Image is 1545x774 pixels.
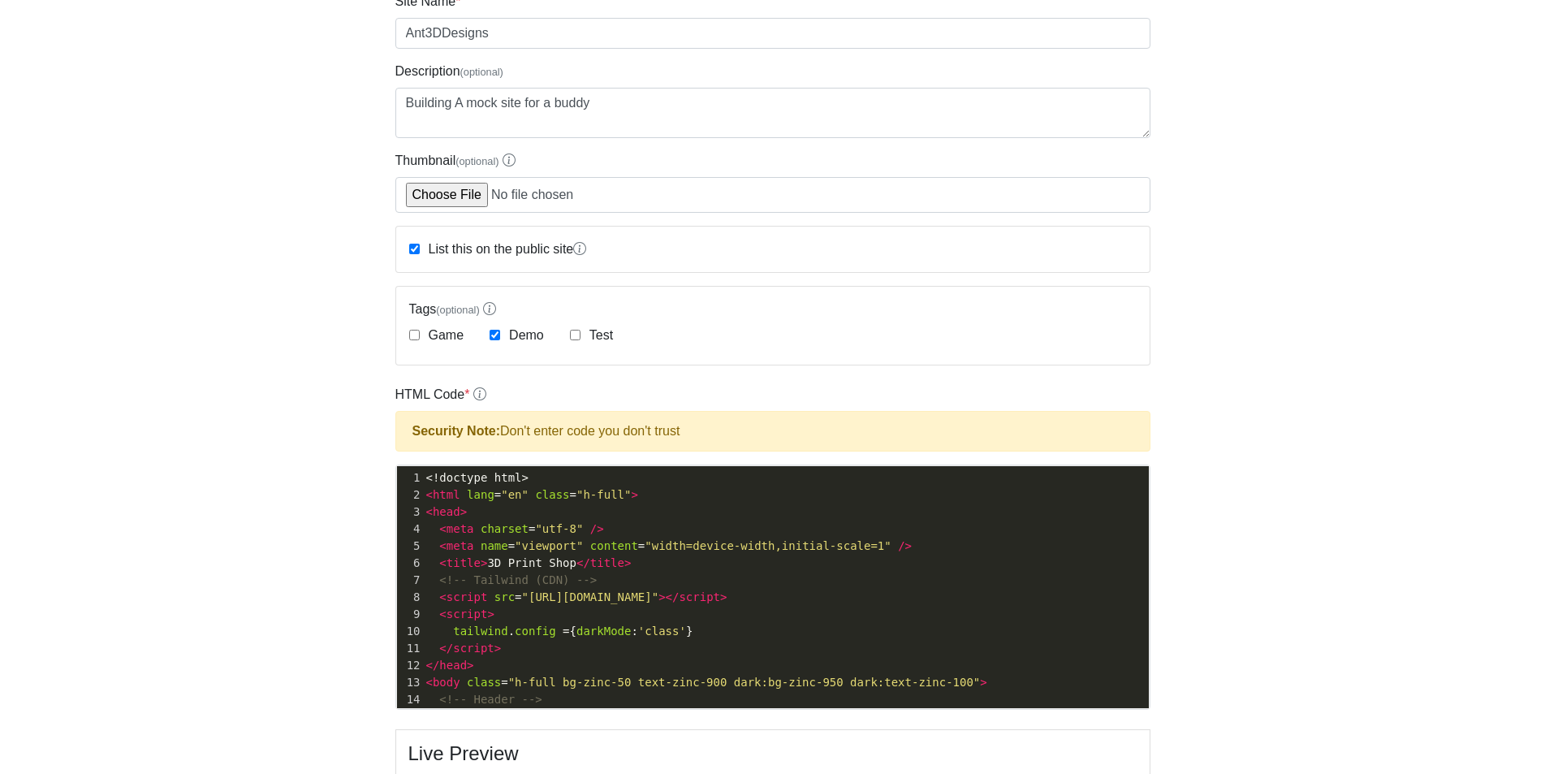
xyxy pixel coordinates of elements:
label: Description [395,62,503,81]
span: script [679,590,720,603]
span: darkMode [576,625,631,638]
label: Test [586,326,613,345]
span: < [439,608,446,620]
span: > [980,676,986,689]
span: <!doctype html> [426,471,529,484]
span: <!-- Header --> [439,693,542,706]
label: Demo [506,326,544,345]
span: (optional) [460,66,503,78]
span: script [447,608,488,620]
span: = = [426,539,913,552]
label: Thumbnail [395,151,516,171]
span: > [481,556,487,569]
span: script [447,590,488,603]
div: 6 [397,555,423,572]
div: 3 [397,504,423,521]
span: </ [439,642,453,655]
span: title [590,556,624,569]
span: > [487,608,494,620]
div: 8 [397,589,423,606]
div: 10 [397,623,423,640]
label: List this on the public site [425,240,587,259]
span: < [439,556,446,569]
div: 2 [397,486,423,504]
span: charset [481,522,529,535]
span: "[URL][DOMAIN_NAME]" [522,590,659,603]
span: body [433,676,460,689]
span: meta [447,522,474,535]
div: 11 [397,640,423,657]
span: title [447,556,481,569]
span: > [494,642,501,655]
div: 13 [397,674,423,691]
span: = [426,522,604,535]
span: < [426,505,433,518]
span: "utf-8" [535,522,583,535]
span: name [481,539,508,552]
span: content [590,539,638,552]
div: 7 [397,572,423,589]
span: = [426,590,727,603]
span: (optional) [436,304,479,316]
span: > [631,488,637,501]
span: = = [426,488,638,501]
strong: Security Note: [412,424,500,438]
span: < [439,590,446,603]
span: /> [590,522,604,535]
span: <!-- Tailwind (CDN) --> [439,573,597,586]
span: < [439,539,446,552]
div: 1 [397,469,423,486]
span: config [515,625,556,638]
span: </ [426,659,440,672]
span: html [433,488,460,501]
label: Game [425,326,464,345]
div: 12 [397,657,423,674]
span: < [426,676,433,689]
h4: Live Preview [408,742,1137,766]
span: > [460,505,467,518]
span: head [439,659,467,672]
span: script [453,642,494,655]
span: 'class' [638,625,686,638]
span: src [494,590,515,603]
span: /> [898,539,912,552]
span: (optional) [455,155,498,167]
span: > [467,659,473,672]
span: "h-full bg-zinc-50 text-zinc-900 dark:bg-zinc-950 dark:text-zinc-100" [508,676,981,689]
label: HTML Code [395,385,486,404]
span: > [720,590,727,603]
span: tailwind [453,625,507,638]
span: . { : } [426,625,693,638]
span: 3D Print Shop [426,556,632,569]
div: 14 [397,691,423,708]
span: "viewport" [515,539,583,552]
div: 4 [397,521,423,538]
span: lang [467,488,494,501]
span: < [439,522,446,535]
span: class [467,676,501,689]
span: "en" [501,488,529,501]
span: class [535,488,569,501]
span: < [426,488,433,501]
span: > [624,556,631,569]
span: head [433,505,460,518]
label: Tags [409,300,1137,319]
div: 5 [397,538,423,555]
span: ></ [658,590,679,603]
span: "width=device-width,initial-scale=1" [645,539,891,552]
div: 9 [397,606,423,623]
span: meta [447,539,474,552]
span: "h-full" [576,488,631,501]
span: = [563,625,569,638]
span: = [426,676,987,689]
span: </ [576,556,590,569]
div: Don't enter code you don't trust [395,411,1150,452]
